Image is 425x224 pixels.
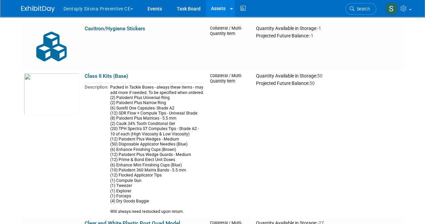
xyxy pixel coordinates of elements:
img: ExhibitDay [21,6,55,12]
div: Quantity Available in Storage: [256,26,401,32]
a: Class II Kits (Base) [85,73,128,79]
span: Search [354,6,370,11]
td: Description: [85,83,108,215]
td: Collateral / Multi-Quantity Item [207,23,253,70]
span: 50 [309,81,314,86]
div: Projected Future Balance: [256,32,401,39]
span: 50 [317,73,322,78]
div: Packed in Tackle Boxes - always these items - may add more if needed. To be specified when ordere... [110,85,205,214]
a: Cavitron/Hygiene Stickers [85,26,145,32]
td: Collateral / Multi-Quantity Item [207,70,253,218]
div: Projected Future Balance: [256,79,401,87]
div: Quantity Available in Storage: [256,73,401,79]
img: Samantha Meyers [385,2,398,15]
img: Collateral-Icon-2.png [24,26,79,68]
a: Search [345,3,376,15]
span: -1 [317,26,321,31]
span: -1 [309,33,313,38]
